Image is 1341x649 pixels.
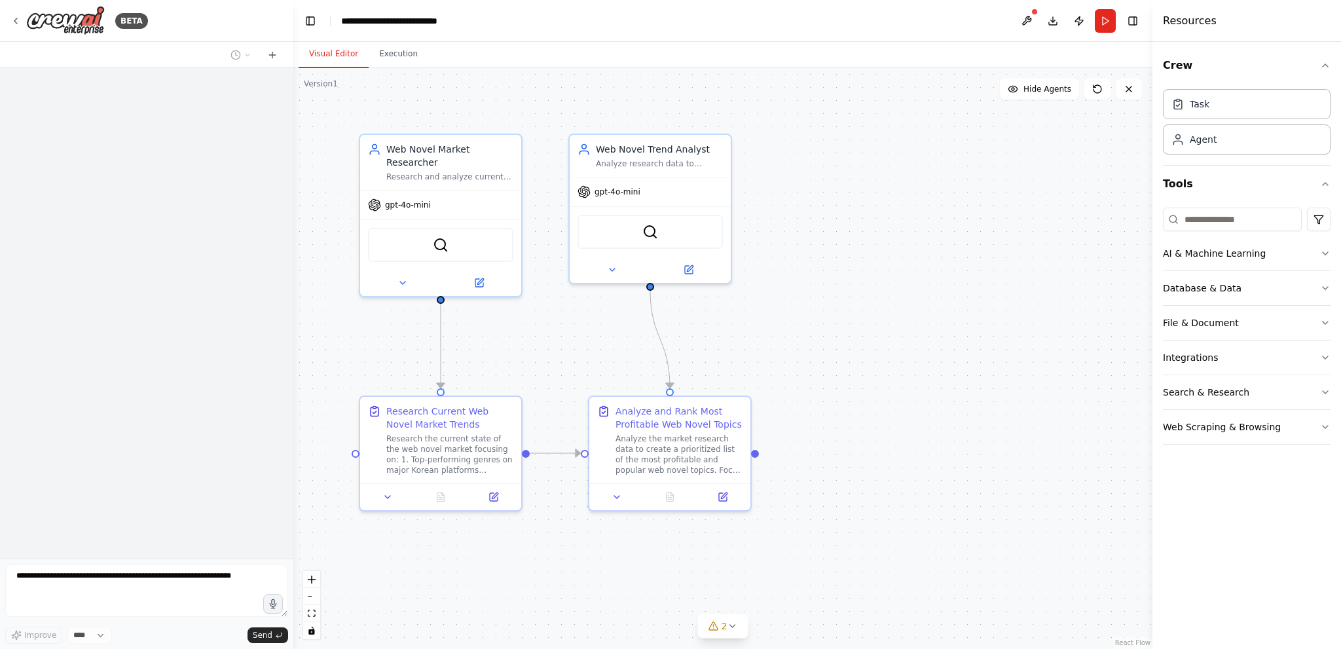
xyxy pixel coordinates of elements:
[253,630,272,640] span: Send
[1163,247,1266,260] div: AI & Machine Learning
[596,158,723,169] div: Analyze research data to identify the most profitable and popular web novel genres, themes, and s...
[615,434,743,475] div: Analyze the market research data to create a prioritized list of the most profitable and popular ...
[303,622,320,639] button: toggle interactivity
[1163,375,1331,409] button: Search & Research
[304,79,338,89] div: Version 1
[595,187,640,197] span: gpt-4o-mini
[1163,202,1331,455] div: Tools
[1163,166,1331,202] button: Tools
[568,134,732,284] div: Web Novel Trend AnalystAnalyze research data to identify the most profitable and popular web nove...
[1163,306,1331,340] button: File & Document
[386,172,513,182] div: Research and analyze current trends in the web novel market, identifying popular genres, themes, ...
[1163,316,1239,329] div: File & Document
[1163,47,1331,84] button: Crew
[642,489,698,505] button: No output available
[1163,271,1331,305] button: Database & Data
[303,571,320,639] div: React Flow controls
[433,237,449,253] img: SerplyWebSearchTool
[413,489,469,505] button: No output available
[1163,410,1331,444] button: Web Scraping & Browsing
[1023,84,1071,94] span: Hide Agents
[386,143,513,169] div: Web Novel Market Researcher
[1190,133,1217,146] div: Agent
[5,627,62,644] button: Improve
[642,224,658,240] img: SerplyWebSearchTool
[225,47,257,63] button: Switch to previous chat
[1115,639,1150,646] a: React Flow attribution
[248,627,288,643] button: Send
[369,41,428,68] button: Execution
[386,434,513,475] div: Research the current state of the web novel market focusing on: 1. Top-performing genres on major...
[588,396,752,511] div: Analyze and Rank Most Profitable Web Novel TopicsAnalyze the market research data to create a pri...
[359,134,523,297] div: Web Novel Market ResearcherResearch and analyze current trends in the web novel market, identifyi...
[434,289,447,388] g: Edge from c234ef55-8ac7-4276-a157-febea37fbeba to bcfaf25e-f6fc-446e-a5e7-998f0be00fb0
[301,12,320,30] button: Hide left sidebar
[1163,386,1249,399] div: Search & Research
[1163,13,1217,29] h4: Resources
[263,594,283,614] button: Click to speak your automation idea
[1163,84,1331,165] div: Crew
[303,588,320,605] button: zoom out
[1163,341,1331,375] button: Integrations
[26,6,105,35] img: Logo
[341,14,437,28] nav: breadcrumb
[299,41,369,68] button: Visual Editor
[1190,98,1209,111] div: Task
[303,571,320,588] button: zoom in
[1163,282,1241,295] div: Database & Data
[530,447,580,460] g: Edge from bcfaf25e-f6fc-446e-a5e7-998f0be00fb0 to 3b625af9-1f58-4e64-9a07-87a3f6c5f9ef
[1124,12,1142,30] button: Hide right sidebar
[385,200,431,210] span: gpt-4o-mini
[1163,420,1281,434] div: Web Scraping & Browsing
[652,262,726,278] button: Open in side panel
[115,13,148,29] div: BETA
[698,614,748,639] button: 2
[386,405,513,431] div: Research Current Web Novel Market Trends
[471,489,516,505] button: Open in side panel
[596,143,723,156] div: Web Novel Trend Analyst
[1000,79,1079,100] button: Hide Agents
[442,275,516,291] button: Open in side panel
[359,396,523,511] div: Research Current Web Novel Market TrendsResearch the current state of the web novel market focusi...
[1163,236,1331,270] button: AI & Machine Learning
[1163,351,1218,364] div: Integrations
[615,405,743,431] div: Analyze and Rank Most Profitable Web Novel Topics
[722,620,727,633] span: 2
[700,489,745,505] button: Open in side panel
[644,289,676,388] g: Edge from c08a7a3a-1fb2-424e-b184-cd7036689860 to 3b625af9-1f58-4e64-9a07-87a3f6c5f9ef
[262,47,283,63] button: Start a new chat
[303,605,320,622] button: fit view
[24,630,56,640] span: Improve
